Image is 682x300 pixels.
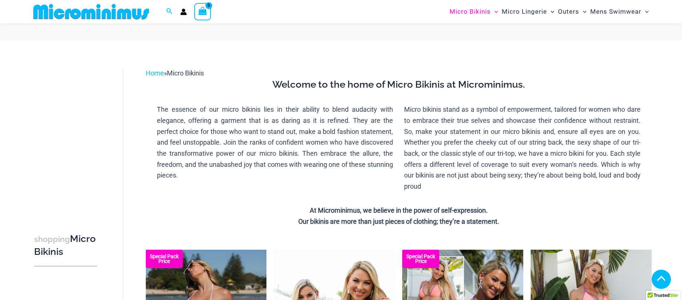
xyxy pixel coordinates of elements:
[491,2,498,21] span: Menu Toggle
[180,9,187,15] a: Account icon link
[590,2,641,21] span: Mens Swimwear
[450,2,491,21] span: Micro Bikinis
[500,2,556,21] a: Micro LingerieMenu ToggleMenu Toggle
[547,2,554,21] span: Menu Toggle
[167,69,204,77] span: Micro Bikinis
[447,1,652,22] nav: Site Navigation
[30,3,152,20] img: MM SHOP LOGO FLAT
[146,69,164,77] a: Home
[166,7,173,16] a: Search icon link
[298,218,499,225] strong: Our bikinis are more than just pieces of clothing; they’re a statement.
[151,78,646,91] h3: Welcome to the home of Micro Bikinis at Microminimus.
[448,2,500,21] a: Micro BikinisMenu ToggleMenu Toggle
[588,2,651,21] a: Mens SwimwearMenu ToggleMenu Toggle
[34,62,101,210] iframe: TrustedSite Certified
[34,233,97,258] h3: Micro Bikinis
[194,3,211,20] a: View Shopping Cart, empty
[502,2,547,21] span: Micro Lingerie
[402,254,439,264] b: Special Pack Price
[641,2,649,21] span: Menu Toggle
[157,104,393,181] p: The essence of our micro bikinis lies in their ability to blend audacity with elegance, offering ...
[404,104,641,192] p: Micro bikinis stand as a symbol of empowerment, tailored for women who dare to embrace their true...
[34,235,70,244] span: shopping
[310,206,488,214] strong: At Microminimus, we believe in the power of self-expression.
[146,69,204,77] span: »
[556,2,588,21] a: OutersMenu ToggleMenu Toggle
[558,2,579,21] span: Outers
[579,2,587,21] span: Menu Toggle
[146,254,183,264] b: Special Pack Price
